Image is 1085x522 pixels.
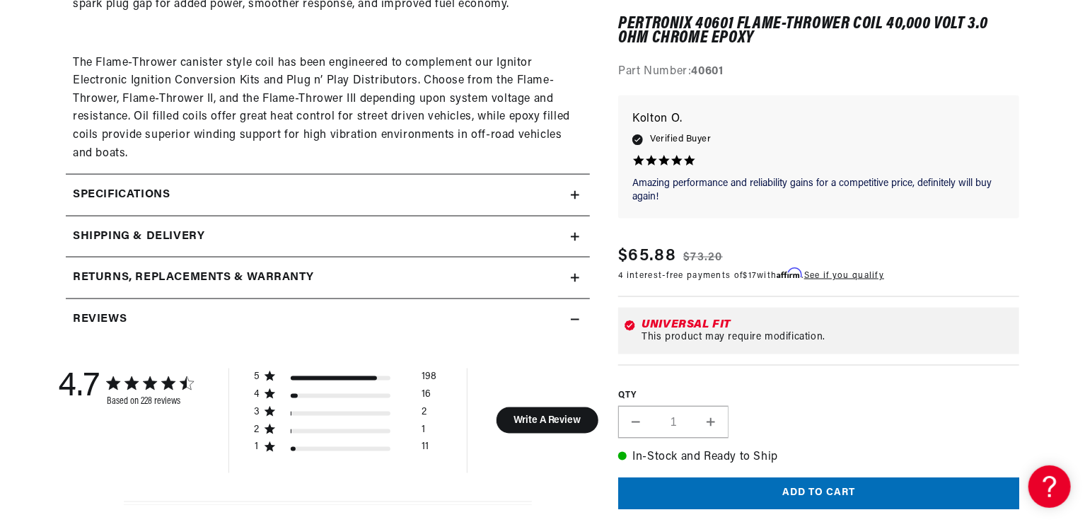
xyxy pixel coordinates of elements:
[73,269,314,287] h2: Returns, Replacements & Warranty
[66,299,590,340] summary: Reviews
[496,407,598,434] button: Write A Review
[650,132,711,147] span: Verified Buyer
[66,257,590,298] summary: Returns, Replacements & Warranty
[254,406,436,424] div: 3 star by 2 reviews
[254,441,436,459] div: 1 star by 11 reviews
[422,424,425,441] div: 1
[66,175,590,216] summary: Specifications
[618,389,1019,401] label: QTY
[422,388,431,406] div: 16
[422,371,436,388] div: 198
[642,331,1014,342] div: This product may require modification.
[107,396,193,407] div: Based on 228 reviews
[254,371,260,383] div: 5
[804,271,884,279] a: See if you qualify - Learn more about Affirm Financing (opens in modal)
[642,318,1014,330] div: Universal Fit
[683,248,723,265] s: $73.20
[58,369,100,407] div: 4.7
[618,243,676,268] span: $65.88
[422,406,427,424] div: 2
[73,228,204,246] h2: Shipping & Delivery
[743,271,758,279] span: $17
[73,186,170,204] h2: Specifications
[254,388,436,406] div: 4 star by 16 reviews
[618,477,1019,509] button: Add to cart
[73,311,127,329] h2: Reviews
[692,66,724,77] strong: 40601
[422,441,429,459] div: 11
[254,406,260,419] div: 3
[254,424,436,441] div: 2 star by 1 reviews
[73,54,583,163] p: The Flame-Thrower canister style coil has been engineered to complement our Ignitor Electronic Ig...
[618,268,884,282] p: 4 interest-free payments of with .
[66,216,590,257] summary: Shipping & Delivery
[618,448,1019,467] p: In-Stock and Ready to Ship
[618,63,1019,81] div: Part Number:
[254,441,260,454] div: 1
[254,424,260,436] div: 2
[632,176,1005,204] p: Amazing performance and reliability gains for a competitive price, definitely will buy again!
[618,16,1019,45] h1: PerTronix 40601 Flame-Thrower Coil 40,000 Volt 3.0 ohm Chrome Epoxy
[254,388,260,401] div: 4
[632,109,1005,129] p: Kolton O.
[777,267,802,278] span: Affirm
[254,371,436,388] div: 5 star by 198 reviews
